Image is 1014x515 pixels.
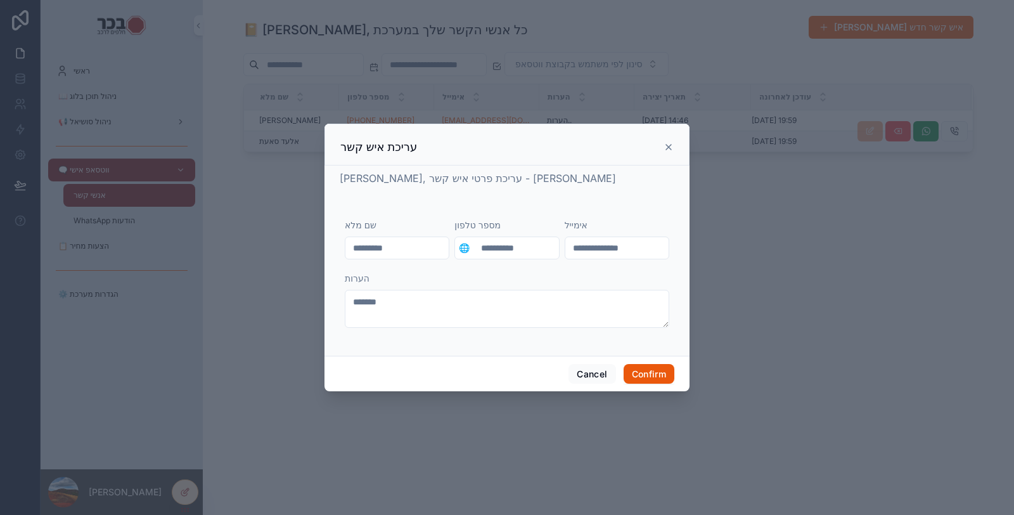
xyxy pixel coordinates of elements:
[459,242,470,254] span: 🌐
[565,219,587,230] span: אימייל
[624,364,674,384] button: Confirm
[568,364,615,384] button: Cancel
[340,172,616,185] span: [PERSON_NAME], עריכת פרטי איש קשר - [PERSON_NAME]
[345,273,369,284] span: הערות
[345,219,376,230] span: שם מלא
[340,140,417,155] h3: עריכת איש קשר
[454,219,501,230] span: מספר טלפון
[455,237,473,259] button: Select Button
